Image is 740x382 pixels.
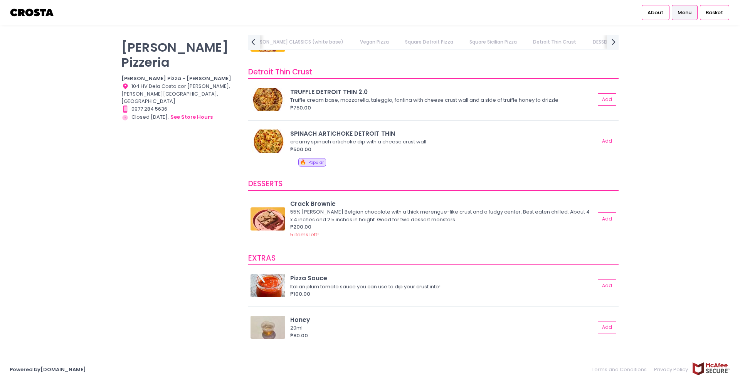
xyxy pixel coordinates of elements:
[290,332,595,340] div: ₱80.00
[251,130,285,153] img: SPINACH ARTICHOKE DETROIT THIN
[651,362,692,377] a: Privacy Policy
[251,207,285,231] img: Crack Brownie
[10,366,86,373] a: Powered by[DOMAIN_NAME]
[290,146,595,153] div: ₱500.00
[290,283,593,291] div: Italian plum tomato sauce you can use to dip your crust into!
[248,67,312,77] span: Detroit Thin Crust
[251,88,285,111] img: TRUFFLE DETROIT THIN 2.0
[706,9,723,17] span: Basket
[290,138,593,146] div: creamy spinach artichoke dip with a cheese crust wall
[290,315,595,324] div: Honey
[290,96,593,104] div: Truffle cream base, mozzarella, taleggio, fontina with cheese crust wall and a side of truffle ho...
[290,274,595,283] div: Pizza Sauce
[121,75,231,82] b: [PERSON_NAME] Pizza - [PERSON_NAME]
[672,5,698,20] a: Menu
[290,208,593,223] div: 55% [PERSON_NAME] Belgian chocolate with a thick merengue-like crust and a fudgy center. Best eat...
[290,324,593,332] div: 20ml
[290,231,319,238] span: 5 items left!
[585,35,622,49] a: DESSERTS
[290,223,595,231] div: ₱200.00
[598,212,616,225] button: Add
[526,35,584,49] a: Detroit Thin Crust
[10,6,55,19] img: logo
[397,35,461,49] a: Square Detroit Pizza
[251,316,285,339] img: Honey
[352,35,396,49] a: Vegan Pizza
[290,104,595,112] div: ₱750.00
[242,35,351,49] a: [PERSON_NAME] CLASSICS (white base)
[290,88,595,96] div: TRUFFLE DETROIT THIN 2.0
[678,9,691,17] span: Menu
[692,362,730,375] img: mcafee-secure
[598,279,616,292] button: Add
[598,321,616,334] button: Add
[248,253,276,263] span: EXTRAS
[248,178,283,189] span: DESSERTS
[647,9,663,17] span: About
[290,199,595,208] div: Crack Brownie
[598,135,616,148] button: Add
[290,129,595,138] div: SPINACH ARTICHOKE DETROIT THIN
[121,105,239,113] div: 0977 284 5636
[592,362,651,377] a: Terms and Conditions
[598,93,616,106] button: Add
[121,82,239,105] div: 104 HV Dela Costa cor [PERSON_NAME], [PERSON_NAME][GEOGRAPHIC_DATA], [GEOGRAPHIC_DATA]
[121,113,239,121] div: Closed [DATE].
[308,160,324,165] span: Popular
[290,290,595,298] div: ₱100.00
[121,40,239,70] p: [PERSON_NAME] Pizzeria
[300,158,306,166] span: 🔥
[462,35,525,49] a: Square Sicilian Pizza
[642,5,669,20] a: About
[251,274,285,297] img: Pizza Sauce
[170,113,213,121] button: see store hours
